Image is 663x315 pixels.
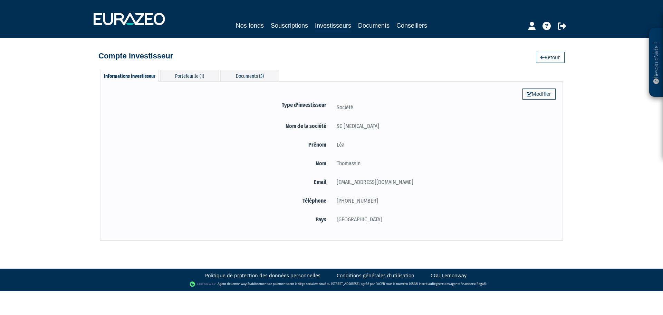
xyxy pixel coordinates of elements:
a: Registre des agents financiers (Regafi) [432,282,487,286]
p: Besoin d'aide ? [652,31,660,94]
label: Nom [107,159,331,168]
h4: Compte investisseur [98,52,173,60]
div: [EMAIL_ADDRESS][DOMAIN_NAME] [331,178,556,186]
div: [PHONE_NUMBER] [331,196,556,205]
img: logo-lemonway.png [190,281,216,288]
div: [GEOGRAPHIC_DATA] [331,215,556,224]
a: Nos fonds [236,21,264,30]
a: Conseillers [396,21,427,30]
div: Informations investisseur [100,70,159,82]
a: Investisseurs [315,21,351,31]
a: Conditions générales d'utilisation [337,272,414,279]
label: Pays [107,215,331,224]
label: Email [107,178,331,186]
label: Téléphone [107,196,331,205]
a: Documents [358,21,390,30]
div: - Agent de (établissement de paiement dont le siège social est situé au [STREET_ADDRESS], agréé p... [7,281,656,288]
a: Politique de protection des données personnelles [205,272,320,279]
div: SC [MEDICAL_DATA] [331,122,556,130]
label: Type d'investisseur [107,101,331,109]
a: Lemonway [231,282,247,286]
div: Documents (3) [220,70,279,81]
label: Nom de la société [107,122,331,130]
div: Portefeuille (1) [160,70,219,81]
a: Modifier [522,89,556,100]
label: Prénom [107,140,331,149]
div: Société [331,103,556,112]
div: Thomassin [331,159,556,168]
a: CGU Lemonway [431,272,467,279]
div: Léa [331,140,556,149]
img: 1732889491-logotype_eurazeo_blanc_rvb.png [94,13,165,25]
a: Souscriptions [271,21,308,30]
a: Retour [536,52,565,63]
